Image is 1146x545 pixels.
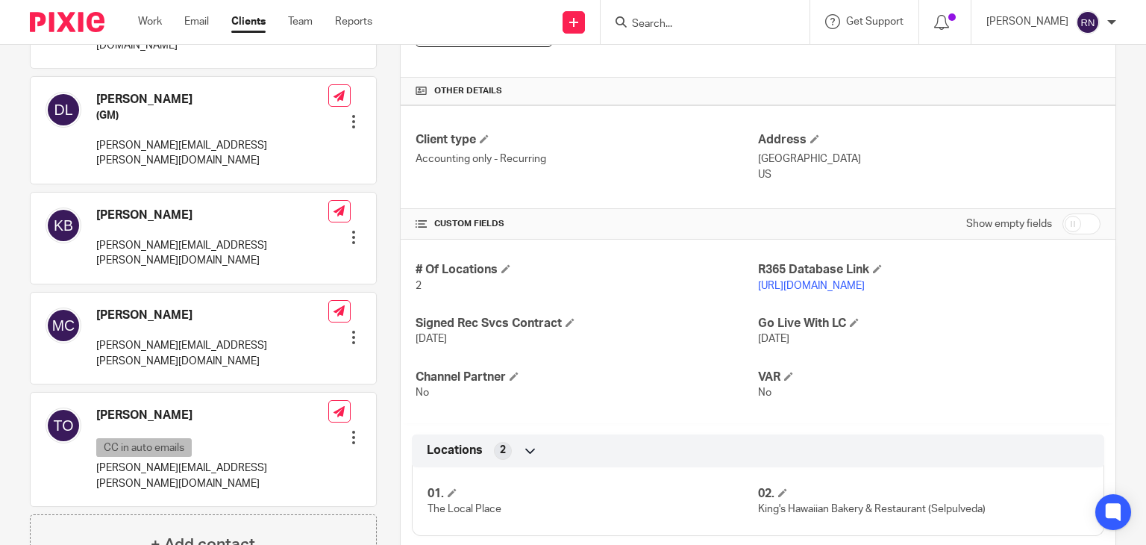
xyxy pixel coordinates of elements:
[434,85,502,97] span: Other details
[46,92,81,128] img: svg%3E
[758,387,771,398] span: No
[758,262,1100,278] h4: R365 Database Link
[416,132,758,148] h4: Client type
[30,12,104,32] img: Pixie
[96,208,328,223] h4: [PERSON_NAME]
[416,262,758,278] h4: # Of Locations
[758,370,1100,385] h4: VAR
[416,281,422,291] span: 2
[96,238,328,269] p: [PERSON_NAME][EMAIL_ADDRESS][PERSON_NAME][DOMAIN_NAME]
[96,408,328,423] h4: [PERSON_NAME]
[966,217,1052,231] label: Show empty fields
[416,334,447,344] span: [DATE]
[758,504,986,514] span: King's Hawaiian Bakery & Restaurant (Selpulveda)
[46,308,81,343] img: svg%3E
[758,167,1100,182] p: US
[96,108,328,123] h5: (GM)
[500,443,506,458] span: 2
[758,334,789,344] span: [DATE]
[758,486,1089,502] h4: 02.
[231,14,266,29] a: Clients
[416,316,758,331] h4: Signed Rec Svcs Contract
[428,504,501,514] span: The Local Place
[630,18,765,31] input: Search
[46,208,81,243] img: svg%3E
[335,14,372,29] a: Reports
[416,370,758,385] h4: Channel Partner
[758,152,1100,166] p: [GEOGRAPHIC_DATA]
[46,408,81,443] img: svg%3E
[416,152,758,166] p: Accounting only - Recurring
[416,218,758,230] h4: CUSTOM FIELDS
[416,387,429,398] span: No
[288,14,313,29] a: Team
[96,92,328,108] h4: [PERSON_NAME]
[138,14,162,29] a: Work
[846,16,904,27] span: Get Support
[96,438,192,457] p: CC in auto emails
[986,14,1068,29] p: [PERSON_NAME]
[427,443,483,458] span: Locations
[96,338,328,369] p: [PERSON_NAME][EMAIL_ADDRESS][PERSON_NAME][DOMAIN_NAME]
[184,14,209,29] a: Email
[96,138,328,169] p: [PERSON_NAME][EMAIL_ADDRESS][PERSON_NAME][DOMAIN_NAME]
[1076,10,1100,34] img: svg%3E
[758,132,1100,148] h4: Address
[758,281,865,291] a: [URL][DOMAIN_NAME]
[96,308,328,323] h4: [PERSON_NAME]
[428,486,758,502] h4: 01.
[96,461,328,491] p: [PERSON_NAME][EMAIL_ADDRESS][PERSON_NAME][DOMAIN_NAME]
[758,316,1100,331] h4: Go Live With LC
